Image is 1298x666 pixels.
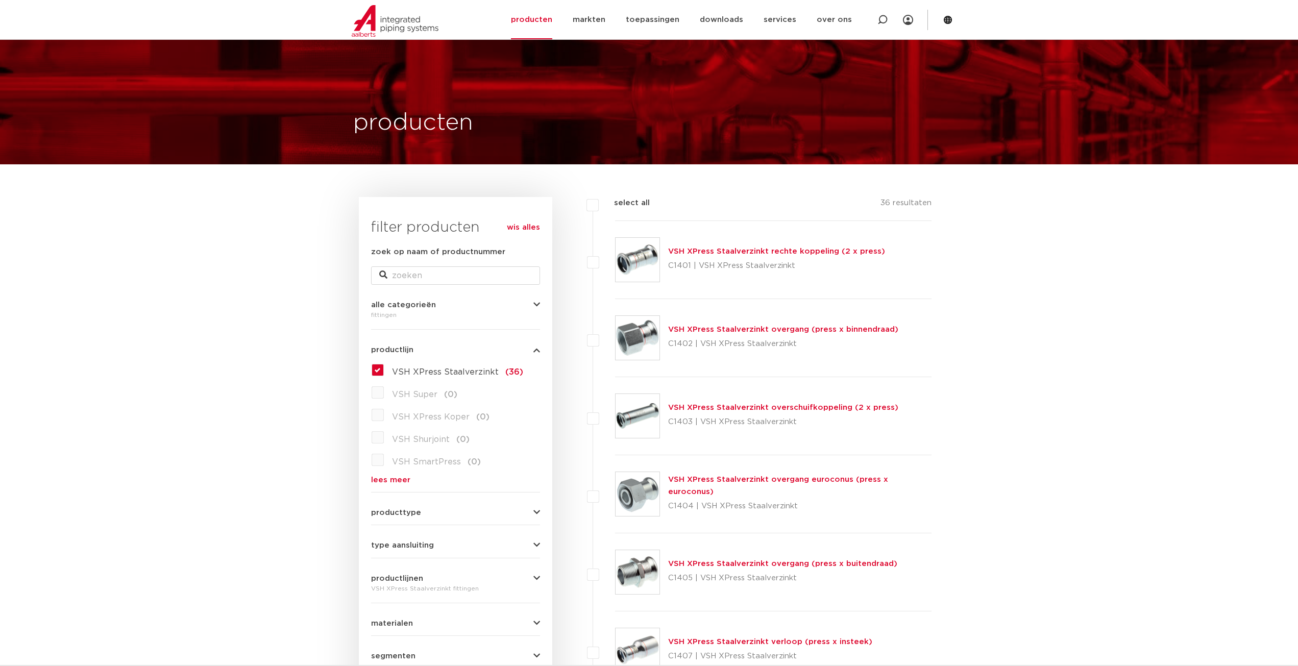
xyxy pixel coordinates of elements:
span: VSH XPress Staalverzinkt [392,368,499,376]
p: 36 resultaten [880,197,932,213]
span: segmenten [371,652,415,660]
div: fittingen [371,309,540,321]
a: wis alles [507,221,540,234]
button: producttype [371,509,540,516]
input: zoeken [371,266,540,285]
span: VSH Shurjoint [392,435,450,443]
p: C1401 | VSH XPress Staalverzinkt [668,258,885,274]
span: productlijnen [371,575,423,582]
a: VSH XPress Staalverzinkt overschuifkoppeling (2 x press) [668,404,898,411]
button: segmenten [371,652,540,660]
a: VSH XPress Staalverzinkt verloop (press x insteek) [668,638,872,646]
span: productlijn [371,346,413,354]
h1: producten [353,107,473,139]
a: VSH XPress Staalverzinkt overgang (press x binnendraad) [668,326,898,333]
label: zoek op naam of productnummer [371,246,505,258]
a: lees meer [371,476,540,484]
p: C1407 | VSH XPress Staalverzinkt [668,648,872,664]
span: type aansluiting [371,541,434,549]
p: C1405 | VSH XPress Staalverzinkt [668,570,897,586]
span: VSH SmartPress [392,458,461,466]
img: Thumbnail for VSH XPress Staalverzinkt overgang euroconus (press x euroconus) [616,472,659,516]
span: VSH Super [392,390,437,399]
img: Thumbnail for VSH XPress Staalverzinkt overgang (press x binnendraad) [616,316,659,360]
h3: filter producten [371,217,540,238]
span: (0) [468,458,481,466]
a: VSH XPress Staalverzinkt overgang euroconus (press x euroconus) [668,476,888,496]
p: C1403 | VSH XPress Staalverzinkt [668,414,898,430]
button: type aansluiting [371,541,540,549]
span: (0) [456,435,470,443]
span: materialen [371,620,413,627]
button: productlijn [371,346,540,354]
a: VSH XPress Staalverzinkt overgang (press x buitendraad) [668,560,897,568]
img: Thumbnail for VSH XPress Staalverzinkt rechte koppeling (2 x press) [616,238,659,282]
span: (36) [505,368,523,376]
span: (0) [444,390,457,399]
span: alle categorieën [371,301,436,309]
button: productlijnen [371,575,540,582]
a: VSH XPress Staalverzinkt rechte koppeling (2 x press) [668,248,885,255]
img: Thumbnail for VSH XPress Staalverzinkt overgang (press x buitendraad) [616,550,659,594]
span: producttype [371,509,421,516]
div: VSH XPress Staalverzinkt fittingen [371,582,540,595]
span: VSH XPress Koper [392,413,470,421]
button: materialen [371,620,540,627]
p: C1402 | VSH XPress Staalverzinkt [668,336,898,352]
p: C1404 | VSH XPress Staalverzinkt [668,498,932,514]
img: Thumbnail for VSH XPress Staalverzinkt overschuifkoppeling (2 x press) [616,394,659,438]
label: select all [599,197,650,209]
button: alle categorieën [371,301,540,309]
span: (0) [476,413,489,421]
